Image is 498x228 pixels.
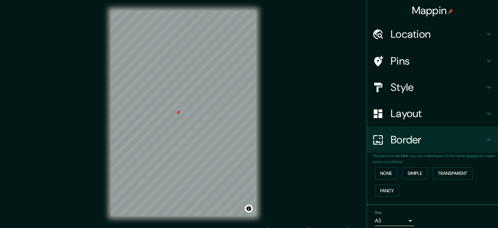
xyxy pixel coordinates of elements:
button: Transparent [433,167,472,179]
h4: Mappin [412,4,453,17]
canvas: Map [111,10,256,216]
h4: Pins [391,54,485,68]
div: Layout [367,100,498,127]
p: Choose a border. : you can make layers of the frame opaque to create some cool effects. [372,153,498,165]
h4: Location [391,28,485,41]
h4: Border [391,133,485,146]
button: Simple [402,167,427,179]
div: Pins [367,48,498,74]
h4: Layout [391,107,485,120]
div: Border [367,127,498,153]
div: Style [367,74,498,100]
button: None [375,167,397,179]
h4: Style [391,81,485,94]
iframe: Help widget launcher [440,202,491,221]
b: Hint [401,153,409,158]
div: A3 [375,216,414,226]
label: Size [375,210,382,216]
div: Location [367,21,498,47]
button: Fancy [375,185,399,197]
img: pin-icon.png [448,9,453,14]
button: Toggle attribution [245,205,253,213]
